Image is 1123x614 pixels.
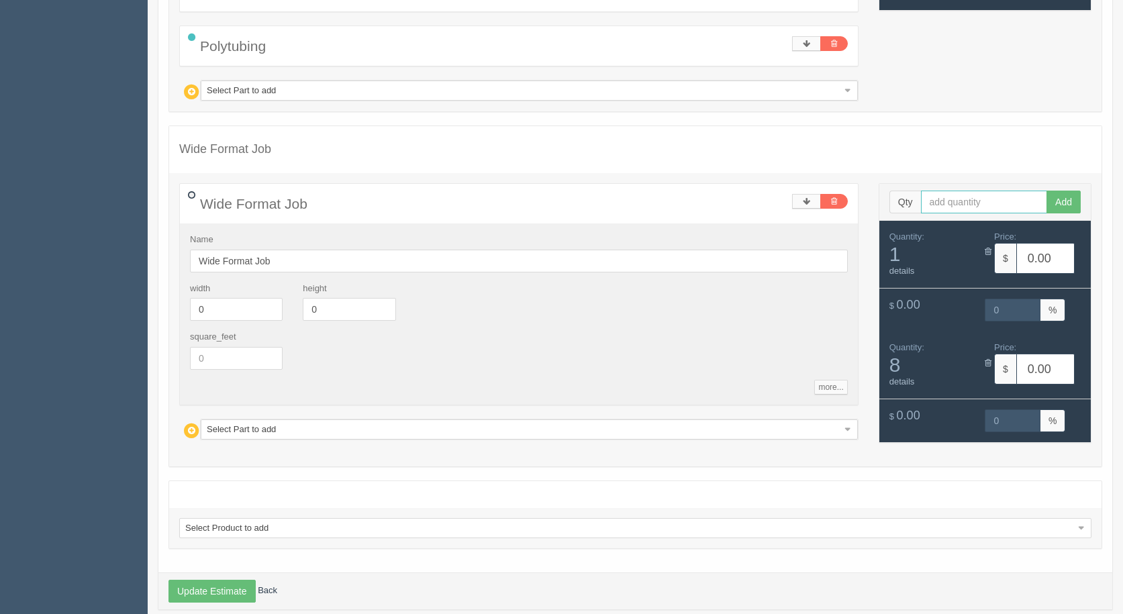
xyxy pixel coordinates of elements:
span: Polytubing [200,38,266,54]
button: Update Estimate [168,580,256,603]
span: 0.00 [897,298,920,311]
label: Name [190,234,213,246]
button: Add [1046,191,1081,213]
span: Quantity: [889,342,924,352]
a: details [889,376,915,387]
a: more... [814,380,847,395]
span: 8 [889,354,975,376]
span: Select Part to add [207,420,840,439]
label: width [190,283,210,295]
span: Price: [994,232,1016,242]
span: Price: [994,342,1016,352]
input: 0 [190,347,283,370]
h4: Wide Format Job [179,143,1091,156]
a: Select Part to add [201,419,858,440]
a: details [889,266,915,276]
a: Back [258,585,277,595]
span: $ [889,411,894,421]
a: Select Product to add [179,518,1091,538]
span: Select Product to add [185,519,1073,538]
span: Qty [889,191,921,213]
span: $ [994,243,1016,274]
span: $ [994,354,1016,385]
input: add quantity [921,191,1048,213]
span: $ [889,301,894,311]
label: square_feet [190,331,236,344]
span: Select Part to add [207,81,840,100]
span: 1 [889,243,975,265]
input: Name [190,250,848,272]
span: 0.00 [897,409,920,422]
label: height [303,283,326,295]
span: Quantity: [889,232,924,242]
span: % [1040,299,1065,321]
span: Wide Format Job [200,196,307,211]
span: % [1040,409,1065,432]
a: Select Part to add [201,81,858,101]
